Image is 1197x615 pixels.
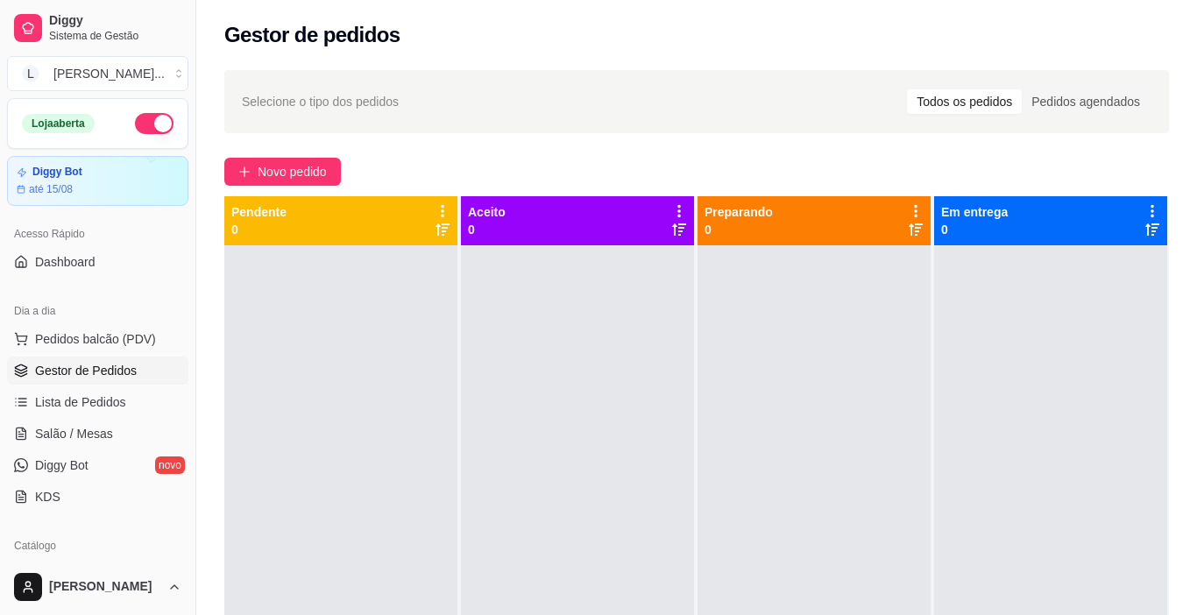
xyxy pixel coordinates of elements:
[231,221,287,238] p: 0
[231,203,287,221] p: Pendente
[7,156,188,206] a: Diggy Botaté 15/08
[49,579,160,595] span: [PERSON_NAME]
[7,220,188,248] div: Acesso Rápido
[35,488,60,505] span: KDS
[7,532,188,560] div: Catálogo
[7,451,188,479] a: Diggy Botnovo
[224,158,341,186] button: Novo pedido
[35,362,137,379] span: Gestor de Pedidos
[705,203,773,221] p: Preparando
[35,425,113,442] span: Salão / Mesas
[907,89,1022,114] div: Todos os pedidos
[7,325,188,353] button: Pedidos balcão (PDV)
[7,248,188,276] a: Dashboard
[7,420,188,448] a: Salão / Mesas
[22,65,39,82] span: L
[468,221,506,238] p: 0
[238,166,251,178] span: plus
[7,483,188,511] a: KDS
[941,203,1008,221] p: Em entrega
[258,162,327,181] span: Novo pedido
[7,566,188,608] button: [PERSON_NAME]
[468,203,506,221] p: Aceito
[49,13,181,29] span: Diggy
[29,182,73,196] article: até 15/08
[7,7,188,49] a: DiggySistema de Gestão
[35,456,89,474] span: Diggy Bot
[7,357,188,385] a: Gestor de Pedidos
[22,114,95,133] div: Loja aberta
[7,297,188,325] div: Dia a dia
[242,92,399,111] span: Selecione o tipo dos pedidos
[35,253,96,271] span: Dashboard
[135,113,174,134] button: Alterar Status
[49,29,181,43] span: Sistema de Gestão
[35,393,126,411] span: Lista de Pedidos
[7,388,188,416] a: Lista de Pedidos
[35,330,156,348] span: Pedidos balcão (PDV)
[53,65,165,82] div: [PERSON_NAME] ...
[7,56,188,91] button: Select a team
[1022,89,1150,114] div: Pedidos agendados
[224,21,400,49] h2: Gestor de pedidos
[32,166,82,179] article: Diggy Bot
[941,221,1008,238] p: 0
[705,221,773,238] p: 0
